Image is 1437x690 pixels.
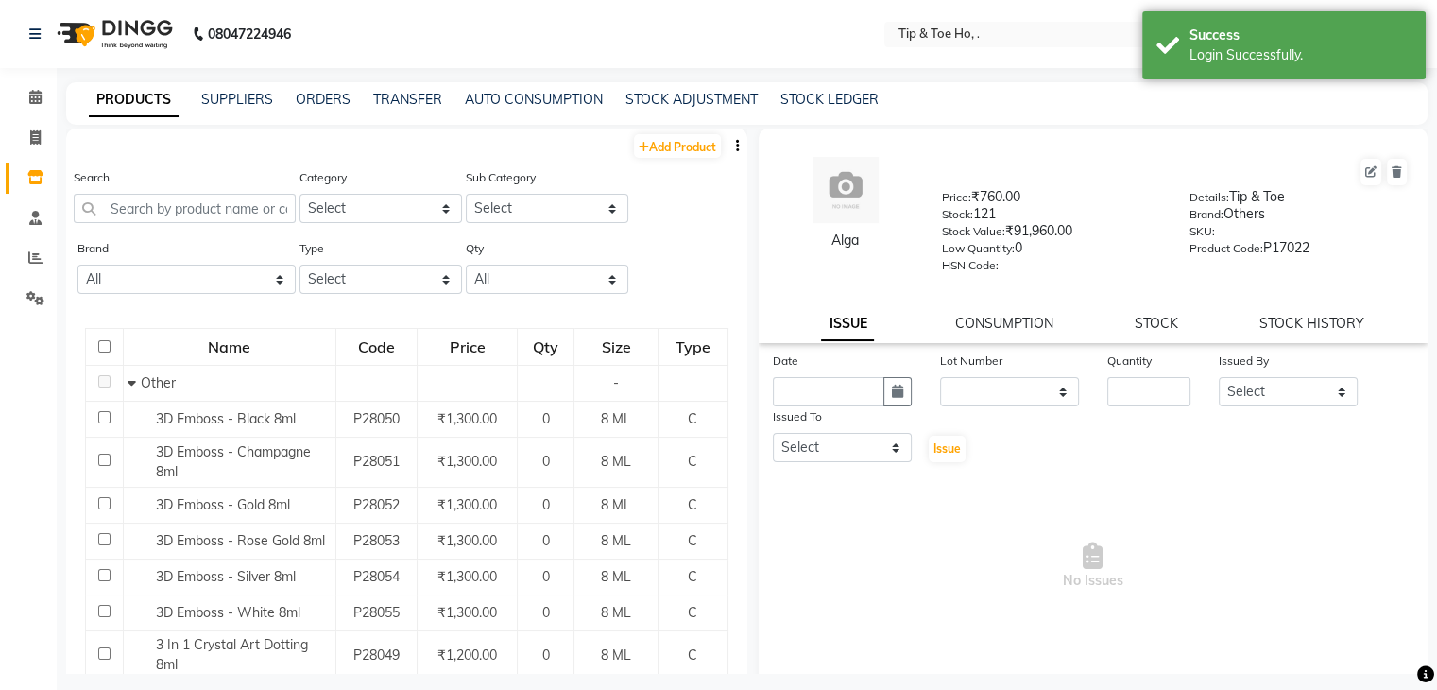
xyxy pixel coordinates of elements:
[601,453,631,470] span: 8 ML
[688,453,697,470] span: C
[933,441,961,456] span: Issue
[542,496,550,513] span: 0
[942,189,971,206] label: Price:
[437,647,497,664] span: ₹1,200.00
[613,374,619,391] span: -
[1219,353,1269,370] label: Issued By
[1189,189,1229,206] label: Details:
[542,568,550,585] span: 0
[1135,315,1178,332] a: STOCK
[942,221,1161,248] div: ₹91,960.00
[353,410,400,427] span: P28050
[156,568,296,585] span: 3D Emboss - Silver 8ml
[299,240,324,257] label: Type
[337,330,417,364] div: Code
[955,315,1053,332] a: CONSUMPTION
[519,330,573,364] div: Qty
[466,169,536,186] label: Sub Category
[634,134,721,158] a: Add Product
[156,604,300,621] span: 3D Emboss - White 8ml
[465,91,603,108] a: AUTO CONSUMPTION
[437,532,497,549] span: ₹1,300.00
[778,231,915,250] div: Alga
[437,410,497,427] span: ₹1,300.00
[940,353,1002,370] label: Lot Number
[353,604,400,621] span: P28055
[208,8,291,60] b: 08047224946
[48,8,178,60] img: logo
[156,532,325,549] span: 3D Emboss - Rose Gold 8ml
[659,330,727,364] div: Type
[773,353,798,370] label: Date
[1189,206,1223,223] label: Brand:
[542,453,550,470] span: 0
[373,91,442,108] a: TRANSFER
[542,647,550,664] span: 0
[353,647,400,664] span: P28049
[419,330,515,364] div: Price
[74,194,296,223] input: Search by product name or code
[942,257,999,274] label: HSN Code:
[353,532,400,549] span: P28053
[1189,240,1263,257] label: Product Code:
[1189,204,1409,231] div: Others
[601,410,631,427] span: 8 ML
[437,604,497,621] span: ₹1,300.00
[942,204,1161,231] div: 121
[942,223,1005,240] label: Stock Value:
[773,472,1414,661] span: No Issues
[601,604,631,621] span: 8 ML
[74,169,110,186] label: Search
[353,568,400,585] span: P28054
[156,443,311,480] span: 3D Emboss - Champagne 8ml
[156,636,308,673] span: 3 In 1 Crystal Art Dotting 8ml
[437,568,497,585] span: ₹1,300.00
[1259,315,1364,332] a: STOCK HISTORY
[942,206,973,223] label: Stock:
[601,532,631,549] span: 8 ML
[1107,353,1152,370] label: Quantity
[89,83,179,117] a: PRODUCTS
[353,496,400,513] span: P28052
[1189,238,1409,265] div: P17022
[1189,26,1411,45] div: Success
[296,91,351,108] a: ORDERS
[688,410,697,427] span: C
[688,604,697,621] span: C
[601,496,631,513] span: 8 ML
[773,408,822,425] label: Issued To
[942,238,1161,265] div: 0
[688,532,697,549] span: C
[821,307,874,341] a: ISSUE
[77,240,109,257] label: Brand
[601,647,631,664] span: 8 ML
[542,532,550,549] span: 0
[128,374,141,391] span: Collapse Row
[688,496,697,513] span: C
[575,330,656,364] div: Size
[813,157,879,223] img: avatar
[688,568,697,585] span: C
[542,604,550,621] span: 0
[437,496,497,513] span: ₹1,300.00
[156,410,296,427] span: 3D Emboss - Black 8ml
[942,187,1161,214] div: ₹760.00
[688,647,697,664] span: C
[625,91,758,108] a: STOCK ADJUSTMENT
[353,453,400,470] span: P28051
[780,91,879,108] a: STOCK LEDGER
[201,91,273,108] a: SUPPLIERS
[942,240,1015,257] label: Low Quantity:
[1189,45,1411,65] div: Login Successfully.
[125,330,334,364] div: Name
[1189,187,1409,214] div: Tip & Toe
[929,436,966,462] button: Issue
[466,240,484,257] label: Qty
[156,496,290,513] span: 3D Emboss - Gold 8ml
[437,453,497,470] span: ₹1,300.00
[601,568,631,585] span: 8 ML
[299,169,347,186] label: Category
[1189,223,1215,240] label: SKU:
[141,374,176,391] span: Other
[542,410,550,427] span: 0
